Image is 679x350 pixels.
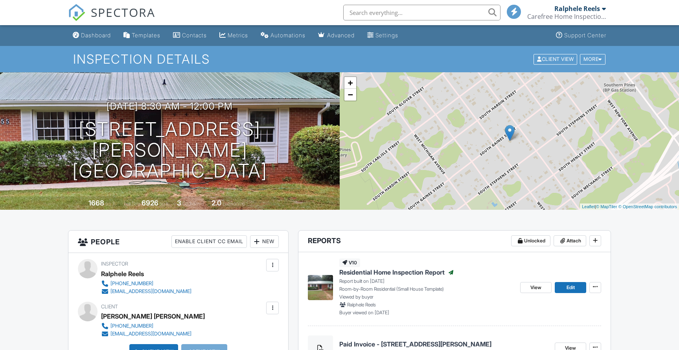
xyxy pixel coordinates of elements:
[344,77,356,89] a: Zoom in
[250,235,279,248] div: New
[101,280,191,288] a: [PHONE_NUMBER]
[258,28,309,43] a: Automations (Basic)
[315,28,358,43] a: Advanced
[120,28,164,43] a: Templates
[132,32,160,38] div: Templates
[107,101,233,112] h3: [DATE] 8:30 am - 12:00 pm
[101,310,205,322] div: [PERSON_NAME] [PERSON_NAME]
[364,28,401,43] a: Settings
[171,235,247,248] div: Enable Client CC Email
[534,54,577,64] div: Client View
[160,201,169,207] span: sq.ft.
[124,201,140,207] span: Lot Size
[101,304,118,310] span: Client
[101,268,144,280] div: Ralphele Reels
[177,199,181,207] div: 3
[68,4,85,21] img: The Best Home Inspection Software - Spectora
[142,199,158,207] div: 6926
[554,5,600,13] div: Ralphele Reels
[182,32,207,38] div: Contacts
[68,11,155,27] a: SPECTORA
[170,28,210,43] a: Contacts
[182,201,204,207] span: bedrooms
[327,32,355,38] div: Advanced
[101,261,128,267] span: Inspector
[91,4,155,20] span: SPECTORA
[216,28,251,43] a: Metrics
[73,52,606,66] h1: Inspection Details
[70,28,114,43] a: Dashboard
[533,56,579,62] a: Client View
[81,32,111,38] div: Dashboard
[105,201,116,207] span: sq. ft.
[101,330,199,338] a: [EMAIL_ADDRESS][DOMAIN_NAME]
[110,323,153,329] div: [PHONE_NUMBER]
[596,204,617,209] a: © MapTiler
[101,322,199,330] a: [PHONE_NUMBER]
[344,89,356,101] a: Zoom out
[580,54,605,64] div: More
[228,32,248,38] div: Metrics
[564,32,606,38] div: Support Center
[270,32,305,38] div: Automations
[580,203,679,210] div: |
[582,204,595,209] a: Leaflet
[212,199,221,207] div: 2.0
[68,231,289,253] h3: People
[13,119,327,181] h1: [STREET_ADDRESS][PERSON_NAME] [GEOGRAPHIC_DATA]
[553,28,609,43] a: Support Center
[618,204,677,209] a: © OpenStreetMap contributors
[223,201,245,207] span: bathrooms
[88,199,104,207] div: 1668
[110,288,191,295] div: [EMAIL_ADDRESS][DOMAIN_NAME]
[101,288,191,295] a: [EMAIL_ADDRESS][DOMAIN_NAME]
[110,331,191,337] div: [EMAIL_ADDRESS][DOMAIN_NAME]
[527,13,606,20] div: Carefree Home Inspection Services
[343,5,501,20] input: Search everything...
[110,280,153,287] div: [PHONE_NUMBER]
[375,32,398,38] div: Settings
